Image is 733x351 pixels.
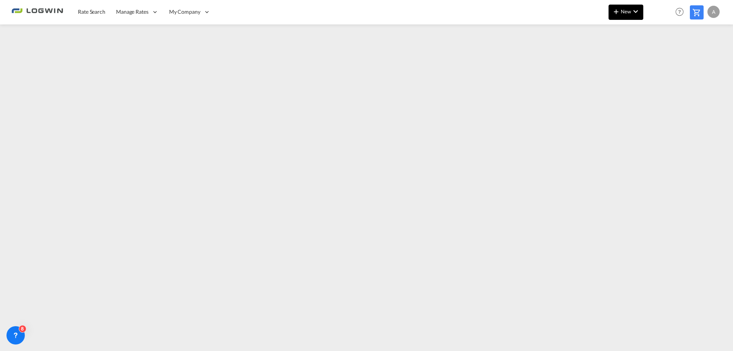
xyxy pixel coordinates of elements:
[169,8,200,16] span: My Company
[673,5,686,18] span: Help
[78,8,105,15] span: Rate Search
[11,3,63,21] img: 2761ae10d95411efa20a1f5e0282d2d7.png
[707,6,720,18] div: A
[116,8,149,16] span: Manage Rates
[612,7,621,16] md-icon: icon-plus 400-fg
[609,5,643,20] button: icon-plus 400-fgNewicon-chevron-down
[631,7,640,16] md-icon: icon-chevron-down
[673,5,690,19] div: Help
[612,8,640,15] span: New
